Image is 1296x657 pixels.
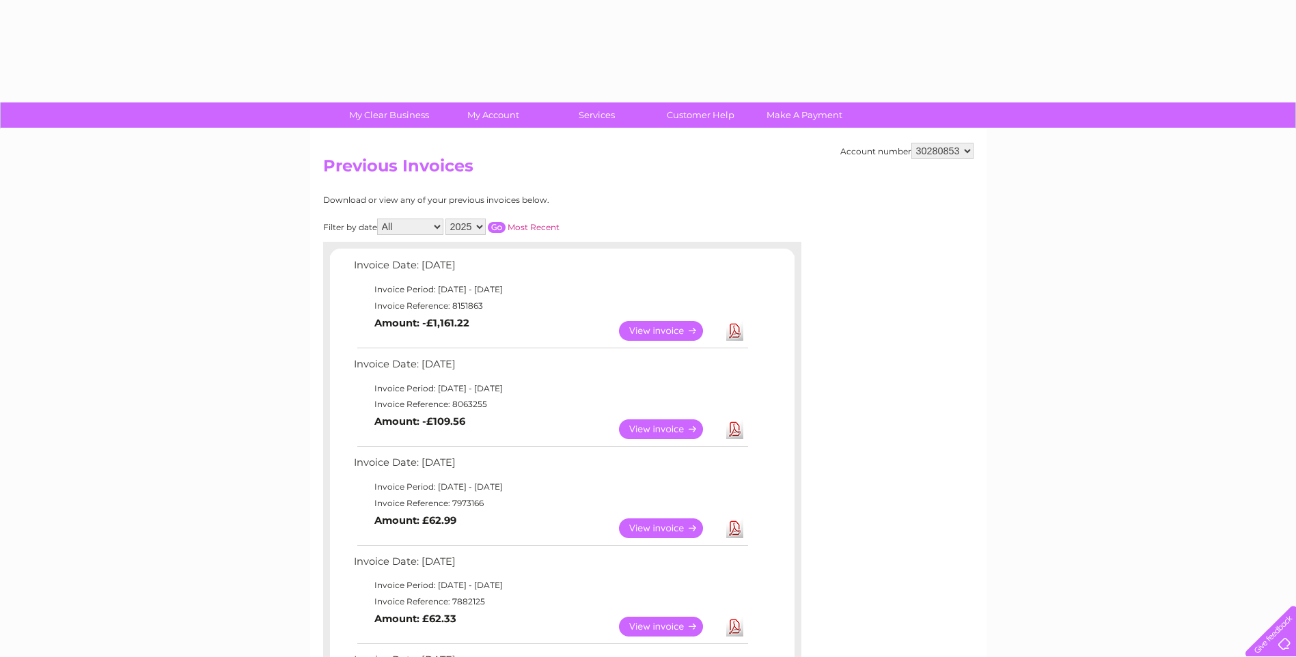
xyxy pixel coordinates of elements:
[350,298,750,314] td: Invoice Reference: 8151863
[350,479,750,495] td: Invoice Period: [DATE] - [DATE]
[350,593,750,610] td: Invoice Reference: 7882125
[350,495,750,512] td: Invoice Reference: 7973166
[619,321,719,341] a: View
[374,317,469,329] b: Amount: -£1,161.22
[374,514,456,527] b: Amount: £62.99
[619,617,719,637] a: View
[726,419,743,439] a: Download
[726,518,743,538] a: Download
[619,518,719,538] a: View
[350,380,750,397] td: Invoice Period: [DATE] - [DATE]
[644,102,757,128] a: Customer Help
[323,219,682,235] div: Filter by date
[333,102,445,128] a: My Clear Business
[619,419,719,439] a: View
[350,453,750,479] td: Invoice Date: [DATE]
[350,355,750,380] td: Invoice Date: [DATE]
[350,553,750,578] td: Invoice Date: [DATE]
[726,321,743,341] a: Download
[350,577,750,593] td: Invoice Period: [DATE] - [DATE]
[323,195,682,205] div: Download or view any of your previous invoices below.
[840,143,974,159] div: Account number
[350,396,750,413] td: Invoice Reference: 8063255
[374,415,465,428] b: Amount: -£109.56
[437,102,549,128] a: My Account
[748,102,861,128] a: Make A Payment
[726,617,743,637] a: Download
[508,222,560,232] a: Most Recent
[374,613,456,625] b: Amount: £62.33
[323,156,974,182] h2: Previous Invoices
[350,281,750,298] td: Invoice Period: [DATE] - [DATE]
[540,102,653,128] a: Services
[350,256,750,281] td: Invoice Date: [DATE]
